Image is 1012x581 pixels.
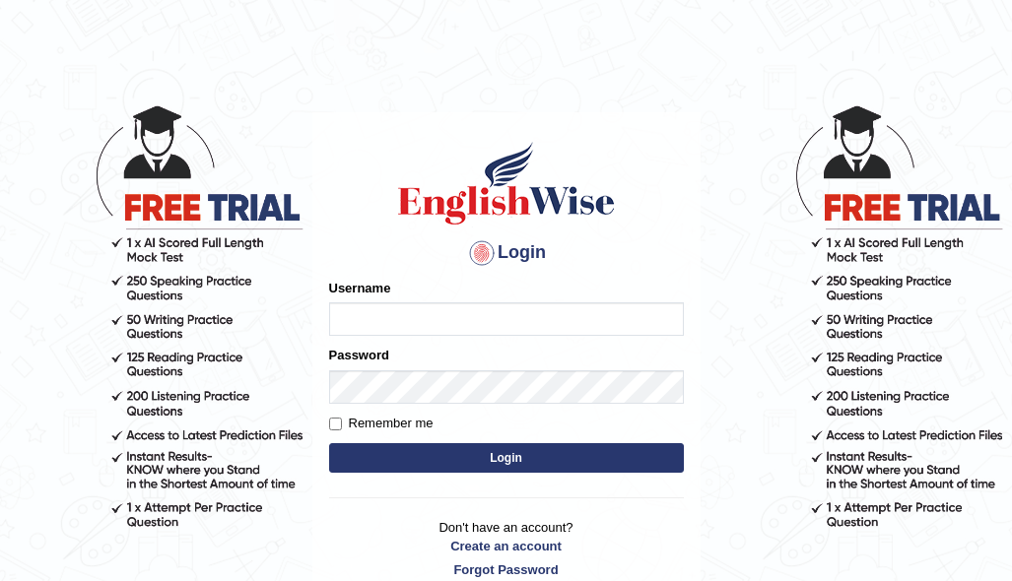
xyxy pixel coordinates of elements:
img: Logo of English Wise sign in for intelligent practice with AI [394,139,619,227]
p: Don't have an account? [329,518,684,579]
label: Password [329,346,389,364]
a: Forgot Password [329,560,684,579]
h4: Login [329,237,684,269]
label: Remember me [329,414,434,433]
input: Remember me [329,418,342,430]
button: Login [329,443,684,473]
label: Username [329,279,391,297]
a: Create an account [329,537,684,555]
